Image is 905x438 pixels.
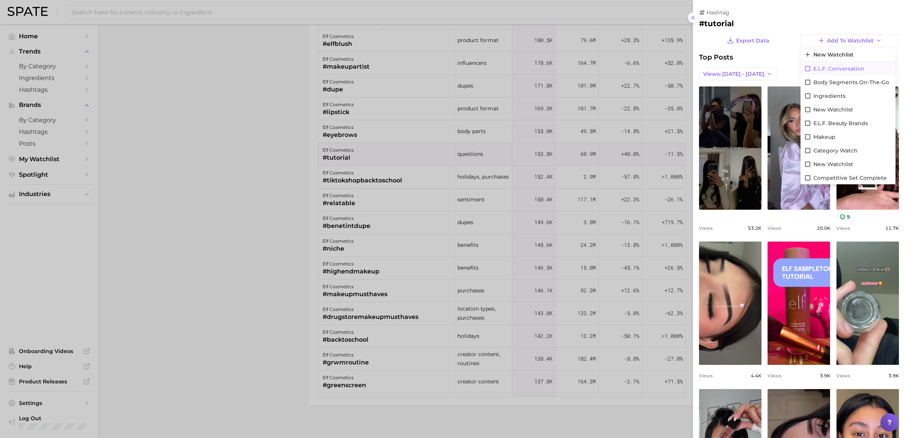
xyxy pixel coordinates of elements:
[813,79,889,86] span: Body Segments On-The-Go
[813,175,887,181] span: Competitive Set Complete
[699,225,713,231] span: Views
[836,373,850,378] span: Views
[707,9,729,16] span: hashtag
[888,373,899,378] span: 3.9k
[813,120,868,127] span: e.l.f. Beauty Brands
[725,34,771,47] button: Export Data
[748,225,761,231] span: 53.2k
[813,52,854,58] span: New Watchlist
[768,225,781,231] span: Views
[813,66,864,72] span: e.l.f. Conversation
[736,38,769,44] span: Export Data
[885,225,899,231] span: 11.7k
[813,161,853,168] span: New Watchlist
[820,373,830,378] span: 3.9k
[699,19,899,28] h2: #tutorial
[827,38,874,44] span: Add to Watchlist
[768,373,781,378] span: Views
[817,225,830,231] span: 20.0k
[751,373,761,378] span: 4.4k
[836,225,850,231] span: Views
[800,34,899,47] button: Add to Watchlist
[813,107,853,113] span: New Watchlist
[813,134,835,140] span: Makeup
[699,53,733,61] span: Top Posts
[703,71,764,77] span: Views: [DATE] - [DATE]
[699,68,777,80] button: Views: [DATE] - [DATE]
[813,148,858,154] span: Category Watch
[699,373,713,378] span: Views
[836,213,854,221] button: 9
[813,93,846,99] span: Ingredients
[800,48,896,184] div: Add to Watchlist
